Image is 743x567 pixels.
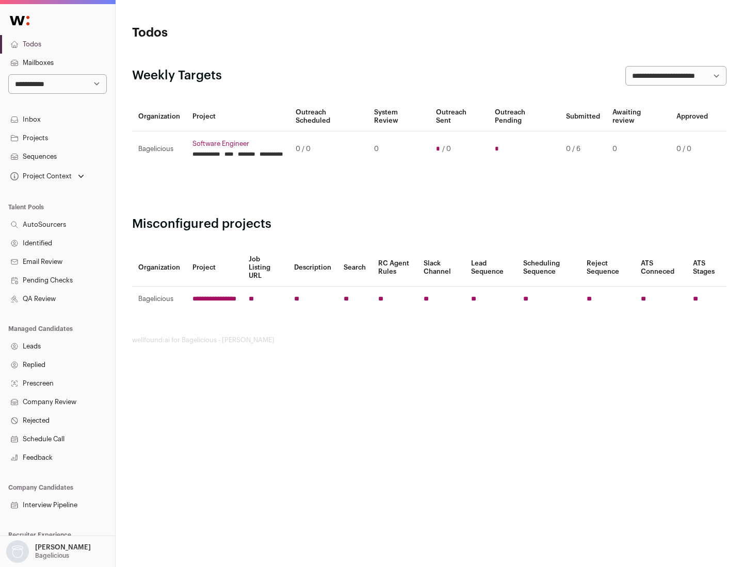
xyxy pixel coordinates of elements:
td: Bagelicious [132,287,186,312]
th: Approved [670,102,714,131]
td: 0 [606,131,670,167]
p: [PERSON_NAME] [35,543,91,552]
th: RC Agent Rules [372,249,417,287]
th: Lead Sequence [465,249,517,287]
td: Bagelicious [132,131,186,167]
th: Job Listing URL [243,249,288,287]
img: nopic.png [6,540,29,563]
th: Submitted [560,102,606,131]
a: Software Engineer [192,140,283,148]
td: 0 [368,131,429,167]
th: Reject Sequence [580,249,635,287]
th: Search [337,249,372,287]
div: Project Context [8,172,72,180]
th: Project [186,249,243,287]
button: Open dropdown [4,540,93,563]
h2: Weekly Targets [132,68,222,84]
th: Description [288,249,337,287]
td: 0 / 0 [670,131,714,167]
img: Wellfound [4,10,35,31]
th: Slack Channel [417,249,465,287]
td: 0 / 0 [289,131,368,167]
th: ATS Stages [687,249,726,287]
p: Bagelicious [35,552,69,560]
th: Organization [132,249,186,287]
th: ATS Conneced [635,249,686,287]
th: Outreach Scheduled [289,102,368,131]
button: Open dropdown [8,169,86,184]
h1: Todos [132,25,330,41]
footer: wellfound:ai for Bagelicious - [PERSON_NAME] [132,336,726,344]
th: Outreach Pending [489,102,559,131]
th: Scheduling Sequence [517,249,580,287]
th: Awaiting review [606,102,670,131]
th: Outreach Sent [430,102,489,131]
th: Project [186,102,289,131]
th: System Review [368,102,429,131]
h2: Misconfigured projects [132,216,726,232]
span: / 0 [442,145,451,153]
td: 0 / 6 [560,131,606,167]
th: Organization [132,102,186,131]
